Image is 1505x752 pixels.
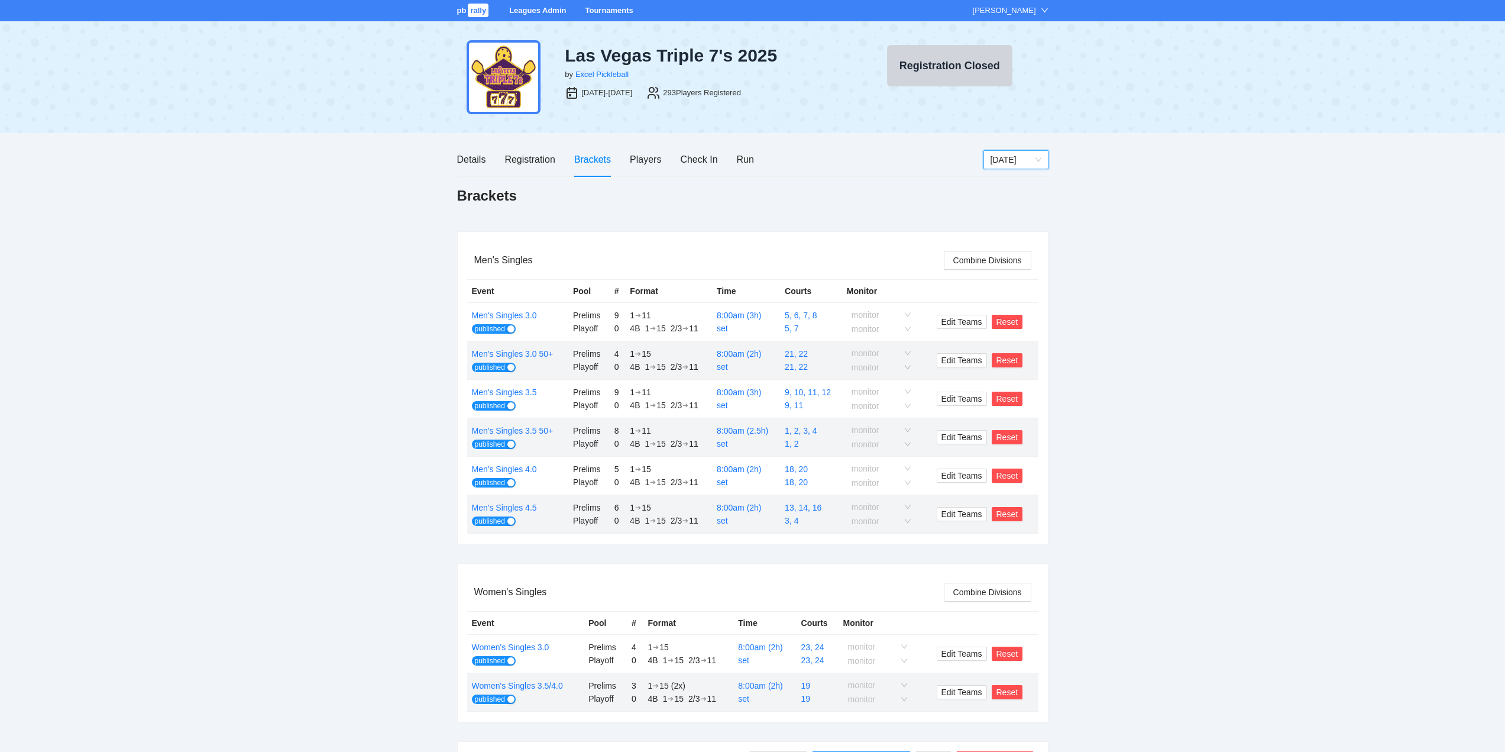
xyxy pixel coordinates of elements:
div: # [632,617,639,630]
div: ➔ [650,516,656,525]
div: Men's Singles [474,243,944,277]
div: 11 [689,514,698,527]
div: Women's Singles [474,575,944,609]
div: 1 [645,476,649,489]
div: 0 [632,692,639,705]
button: Reset [992,392,1023,406]
div: 3 [632,679,639,692]
div: 2/3 [688,692,700,705]
div: ➔ [668,656,674,665]
div: Courts [785,285,837,298]
button: Reset [992,315,1023,329]
div: Check In [680,152,717,167]
span: published [475,440,505,449]
div: 11 [689,399,698,412]
button: Reset [992,507,1023,521]
div: 11 [642,386,651,399]
div: 0 [632,654,639,667]
a: set [717,516,728,525]
span: Edit Teams [941,469,982,482]
div: 11 [707,654,717,667]
div: Playoff [573,514,605,527]
div: Playoff [573,360,605,373]
div: Players [630,152,661,167]
a: Tournaments [585,6,633,15]
div: 1 [645,360,649,373]
div: 0 [614,476,621,489]
div: Playoff [588,692,622,705]
div: 15 [656,399,666,412]
div: 8 [614,424,621,437]
div: 2/3 [688,654,700,667]
div: 11 [689,360,698,373]
span: Edit Teams [941,686,982,699]
div: 2/3 [671,437,682,450]
div: 1 [648,641,653,654]
div: Prelims [573,386,605,399]
div: Playoff [573,437,605,450]
div: 2/3 [671,322,682,335]
div: Prelims [573,424,605,437]
span: published [475,517,505,526]
span: Reset [996,315,1018,328]
div: 4B [630,437,640,450]
div: Playoff [573,322,605,335]
div: Time [717,285,775,298]
div: Playoff [588,654,622,667]
span: Edit Teams [941,392,982,405]
div: ➔ [682,324,688,333]
button: Edit Teams [937,430,987,444]
div: by [565,69,573,80]
div: Format [648,617,729,630]
button: Reset [992,685,1023,699]
div: 1 [645,514,649,527]
div: Prelims [573,309,605,322]
a: set [717,362,728,372]
div: Playoff [573,399,605,412]
a: 19 [801,694,811,703]
div: 0 [614,322,621,335]
span: Reset [996,431,1018,444]
div: 11 [642,309,651,322]
div: 6 [614,501,621,514]
a: 9, 11 [785,401,803,410]
a: 5, 7 [785,324,798,333]
div: ➔ [653,643,659,652]
div: Prelims [573,347,605,360]
a: 8:00am (2h) [738,643,782,652]
a: 8:00am (3h) [717,311,761,320]
span: (2x) [648,681,685,690]
span: Combine Divisions [953,254,1022,267]
button: Reset [992,647,1023,661]
span: Edit Teams [941,431,982,444]
div: 9 [614,309,621,322]
a: set [717,439,728,448]
a: 18, 20 [785,477,808,487]
span: published [475,401,505,411]
button: Combine Divisions [944,583,1031,602]
a: pbrally [457,6,491,15]
a: 21, 22 [785,362,808,372]
a: Men's Singles 4.5 [472,503,537,512]
div: ➔ [650,477,656,487]
div: ➔ [668,694,674,703]
div: 15 [674,692,684,705]
div: 1 [663,692,668,705]
div: Event [472,617,580,630]
div: 4 [614,347,621,360]
div: 11 [689,437,698,450]
span: Reset [996,469,1018,482]
div: 15 [659,641,669,654]
button: Reset [992,430,1023,444]
div: 4B [630,360,640,373]
a: 8:00am (2h) [717,503,761,512]
div: 1 [630,463,635,476]
span: rally [468,4,488,17]
div: 9 [614,386,621,399]
div: 2/3 [671,514,682,527]
div: Prelims [573,463,605,476]
div: 15 [642,463,651,476]
div: 0 [614,437,621,450]
h1: Brackets [457,186,517,205]
a: 23, 24 [801,643,824,652]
